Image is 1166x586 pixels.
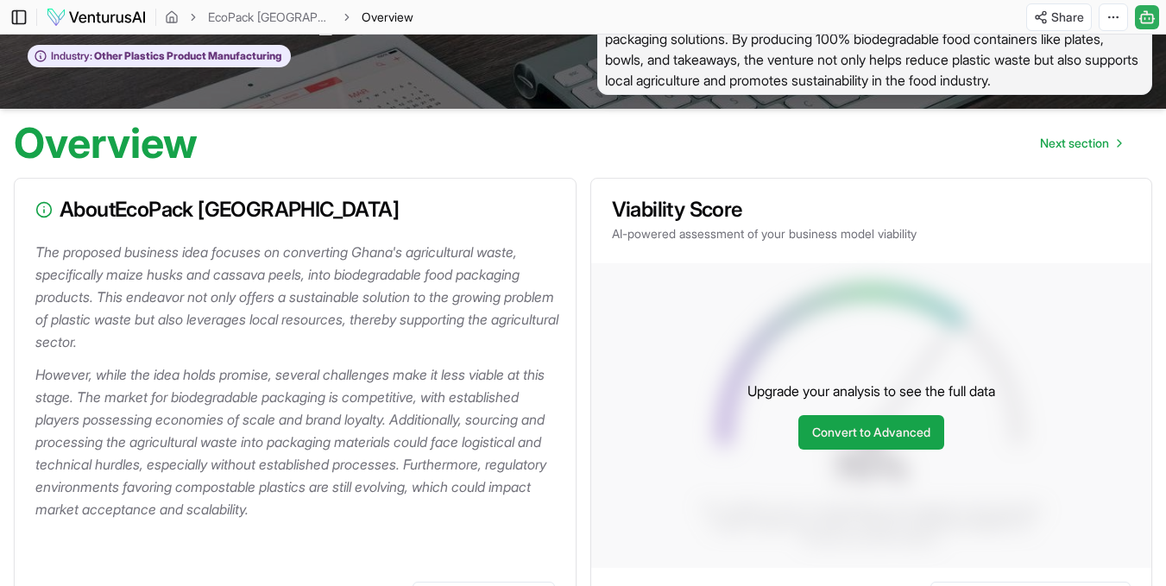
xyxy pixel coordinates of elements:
[35,199,555,220] h3: About EcoPack [GEOGRAPHIC_DATA]
[28,45,291,68] button: Industry:Other Plastics Product Manufacturing
[1026,126,1135,161] a: Go to next page
[208,9,332,26] a: EcoPack [GEOGRAPHIC_DATA]
[362,9,413,26] span: Overview
[35,363,562,520] p: However, while the idea holds promise, several challenges make it less viable at this stage. The ...
[612,199,1131,220] h3: Viability Score
[51,49,92,63] span: Industry:
[35,241,562,353] p: The proposed business idea focuses on converting Ghana's agricultural waste, specifically maize h...
[1026,3,1092,31] button: Share
[165,9,413,26] nav: breadcrumb
[747,381,995,401] p: Upgrade your analysis to see the full data
[1040,135,1109,152] span: Next section
[92,49,281,63] span: Other Plastics Product Manufacturing
[612,225,1131,243] p: AI-powered assessment of your business model viability
[46,7,147,28] img: logo
[798,415,944,450] a: Convert to Advanced
[1026,126,1135,161] nav: pagination
[1051,9,1084,26] span: Share
[14,123,198,164] h1: Overview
